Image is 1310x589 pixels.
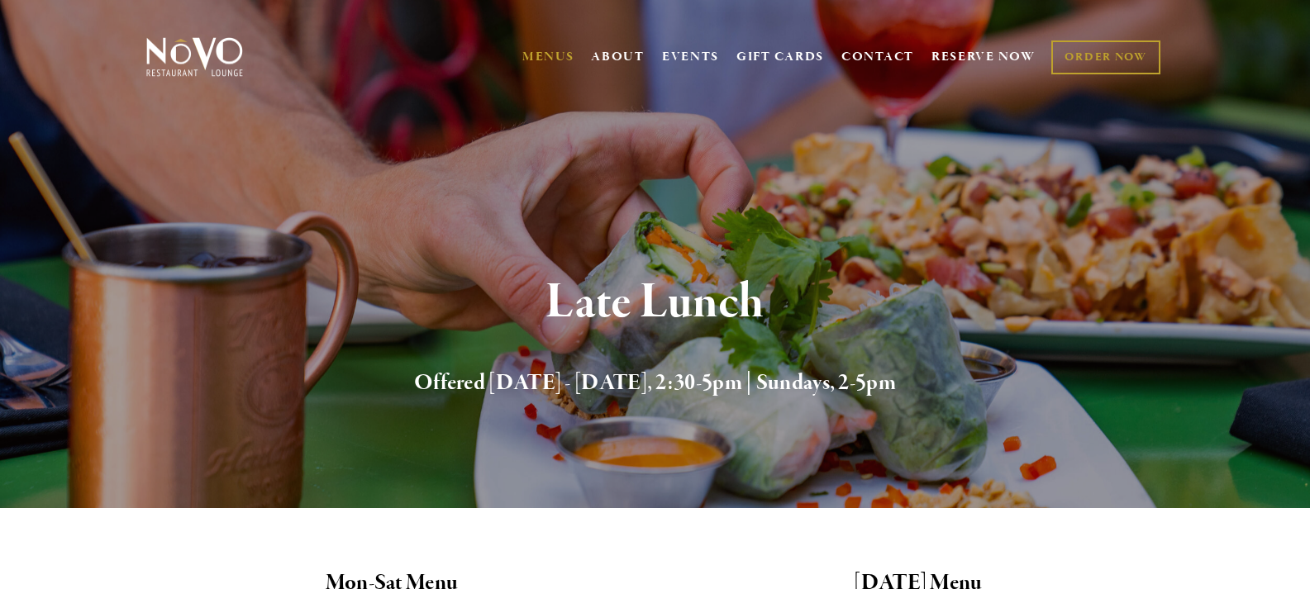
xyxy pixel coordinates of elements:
img: Novo Restaurant &amp; Lounge [143,36,246,78]
a: ABOUT [591,49,645,65]
a: RESERVE NOW [931,41,1036,73]
h1: Late Lunch [174,276,1137,330]
a: ORDER NOW [1051,40,1160,74]
a: CONTACT [841,41,914,73]
a: MENUS [522,49,574,65]
a: GIFT CARDS [736,41,824,73]
a: EVENTS [662,49,719,65]
h2: Offered [DATE] - [DATE], 2:30-5pm | Sundays, 2-5pm [174,366,1137,401]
